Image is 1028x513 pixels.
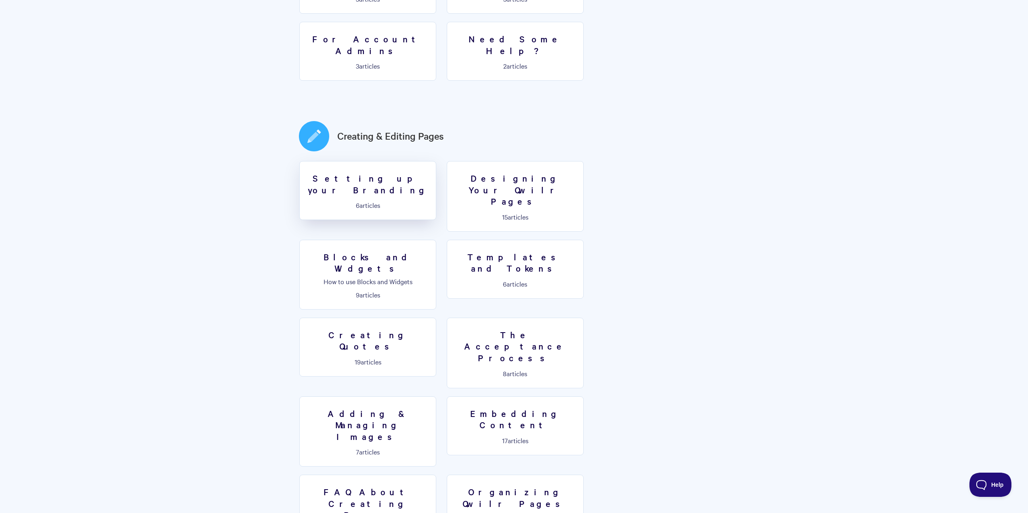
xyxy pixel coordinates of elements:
[305,251,431,274] h3: Blocks and Widgets
[356,201,359,209] span: 6
[305,291,431,298] p: articles
[305,62,431,69] p: articles
[452,329,578,364] h3: The Acceptance Process
[452,437,578,444] p: articles
[969,473,1012,497] iframe: Toggle Customer Support
[452,33,578,56] h3: Need Some Help?
[452,370,578,377] p: articles
[305,278,431,285] p: How to use Blocks and Widgets
[305,358,431,365] p: articles
[299,161,436,220] a: Setting up your Branding 6articles
[447,240,584,299] a: Templates and Tokens 6articles
[503,369,507,378] span: 8
[452,213,578,220] p: articles
[305,201,431,209] p: articles
[447,318,584,388] a: The Acceptance Process 8articles
[452,251,578,274] h3: Templates and Tokens
[452,172,578,207] h3: Designing Your Qwilr Pages
[447,22,584,81] a: Need Some Help? 2articles
[299,22,436,81] a: For Account Admins 3articles
[299,318,436,377] a: Creating Quotes 19articles
[447,396,584,455] a: Embedding Content 17articles
[503,279,507,288] span: 6
[502,212,508,221] span: 15
[447,161,584,232] a: Designing Your Qwilr Pages 15articles
[502,436,508,445] span: 17
[356,290,359,299] span: 9
[305,33,431,56] h3: For Account Admins
[355,357,361,366] span: 19
[305,329,431,352] h3: Creating Quotes
[337,129,444,143] a: Creating & Editing Pages
[299,240,436,310] a: Blocks and Widgets How to use Blocks and Widgets 9articles
[452,408,578,431] h3: Embedding Content
[503,61,507,70] span: 2
[305,172,431,195] h3: Setting up your Branding
[452,280,578,287] p: articles
[305,448,431,455] p: articles
[305,408,431,442] h3: Adding & Managing Images
[452,486,578,509] h3: Organizing Qwilr Pages
[452,62,578,69] p: articles
[356,61,359,70] span: 3
[356,447,359,456] span: 7
[299,396,436,467] a: Adding & Managing Images 7articles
